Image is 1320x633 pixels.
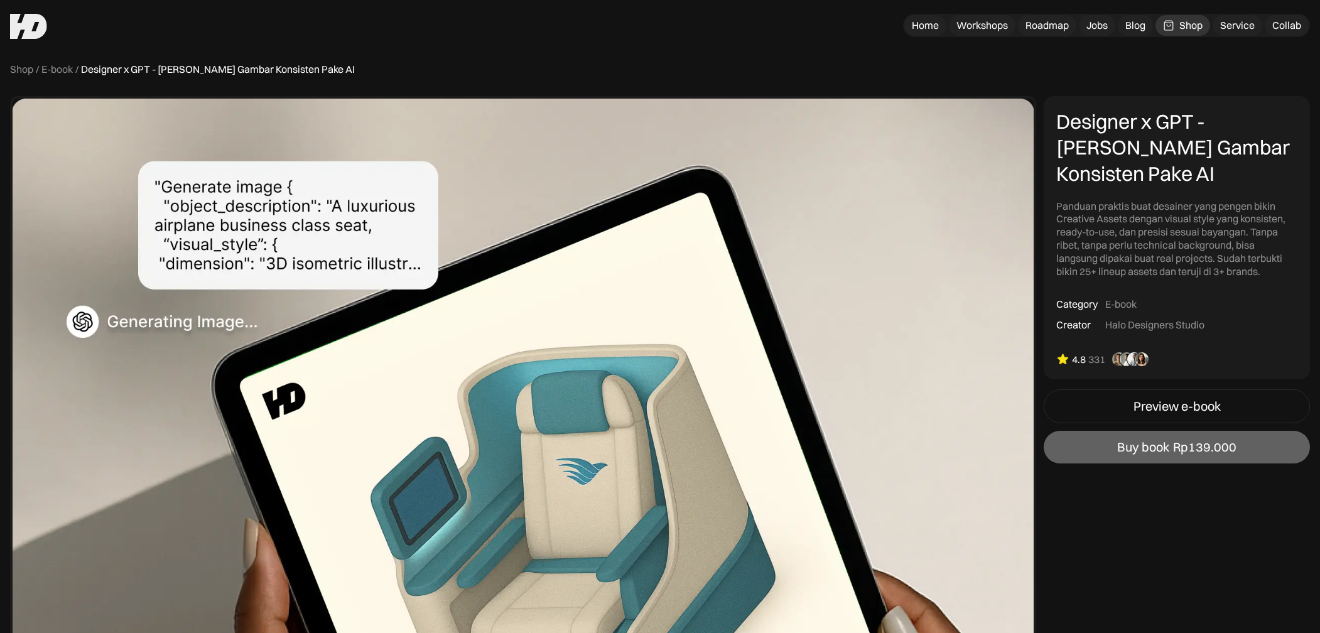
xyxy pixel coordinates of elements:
[1125,19,1145,32] div: Blog
[75,63,78,76] div: /
[904,15,946,36] a: Home
[1018,15,1076,36] a: Roadmap
[36,63,39,76] div: /
[1155,15,1210,36] a: Shop
[1056,109,1297,187] div: Designer x GPT - [PERSON_NAME] Gambar Konsisten Pake AI
[1133,399,1221,414] div: Preview e-book
[1173,440,1236,455] div: Rp139.000
[1105,298,1137,311] div: E-book
[1056,200,1297,278] div: Panduan praktis buat desainer yang pengen bikin Creative Assets dengan visual style yang konsiste...
[1118,15,1153,36] a: Blog
[949,15,1015,36] a: Workshops
[1079,15,1115,36] a: Jobs
[1072,353,1086,366] div: 4.8
[1025,19,1069,32] div: Roadmap
[1213,15,1262,36] a: Service
[81,63,355,76] div: Designer x GPT - [PERSON_NAME] Gambar Konsisten Pake AI
[1220,19,1255,32] div: Service
[956,19,1008,32] div: Workshops
[1086,19,1108,32] div: Jobs
[1105,318,1204,332] div: Halo Designers Studio
[912,19,939,32] div: Home
[1117,440,1169,455] div: Buy book
[1088,353,1105,366] div: 331
[1044,431,1310,463] a: Buy bookRp139.000
[1272,19,1301,32] div: Collab
[41,63,73,76] a: E-book
[1044,389,1310,423] a: Preview e-book
[1056,318,1091,332] div: Creator
[1179,19,1203,32] div: Shop
[1056,298,1098,311] div: Category
[10,63,33,76] a: Shop
[1265,15,1309,36] a: Collab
